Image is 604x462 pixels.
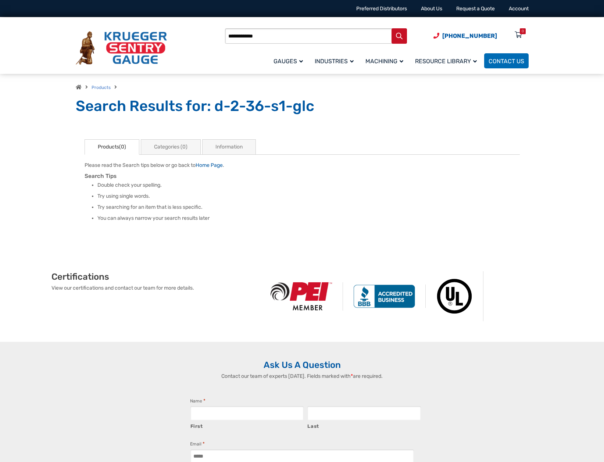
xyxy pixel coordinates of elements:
[361,52,411,69] a: Machining
[51,284,260,292] p: View our certifications and contact our team for more details.
[509,6,529,12] a: Account
[190,397,205,405] legend: Name
[365,58,403,65] span: Machining
[489,58,524,65] span: Contact Us
[76,97,529,115] h1: Search Results for: d-2-36-s1-glc
[356,6,407,12] a: Preferred Distributors
[522,28,524,34] div: 0
[97,215,520,222] li: You can always narrow your search results later
[343,284,426,308] img: BBB
[85,161,520,169] p: Please read the Search tips below or go back to .
[426,271,483,321] img: Underwriters Laboratories
[484,53,529,68] a: Contact Us
[92,85,111,90] a: Products
[85,173,520,180] h3: Search Tips
[196,162,223,168] a: Home Page
[97,193,520,200] li: Try using single words.
[269,52,310,69] a: Gauges
[97,204,520,211] li: Try searching for an item that is less specific.
[274,58,303,65] span: Gauges
[307,421,421,430] label: Last
[433,31,497,40] a: Phone Number (920) 434-8860
[421,6,442,12] a: About Us
[260,282,343,311] img: PEI Member
[202,139,256,155] a: Information
[141,139,201,155] a: Categories (0)
[456,6,495,12] a: Request a Quote
[411,52,484,69] a: Resource Library
[51,271,260,282] h2: Certifications
[97,182,520,189] li: Double check your spelling.
[190,421,304,430] label: First
[190,440,205,448] label: Email
[315,58,354,65] span: Industries
[76,31,167,65] img: Krueger Sentry Gauge
[442,32,497,39] span: [PHONE_NUMBER]
[415,58,477,65] span: Resource Library
[310,52,361,69] a: Industries
[183,372,422,380] p: Contact our team of experts [DATE]. Fields marked with are required.
[85,139,139,155] a: Products(0)
[76,359,529,370] h2: Ask Us A Question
